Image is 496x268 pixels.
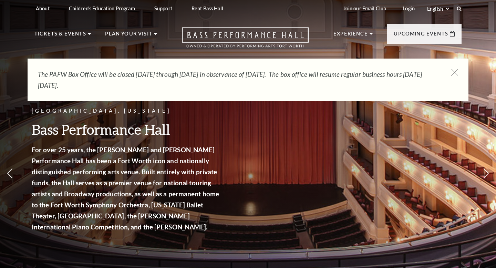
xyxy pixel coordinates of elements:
select: Select: [426,6,450,12]
p: Plan Your Visit [105,30,152,42]
em: The PAFW Box Office will be closed [DATE] through [DATE] in observance of [DATE]. The box office ... [38,70,422,89]
p: Upcoming Events [394,30,448,42]
p: [GEOGRAPHIC_DATA], [US_STATE] [32,107,221,115]
h3: Bass Performance Hall [32,121,221,138]
p: Tickets & Events [34,30,86,42]
p: About [36,6,50,11]
p: Support [154,6,172,11]
p: Children's Education Program [69,6,135,11]
p: Rent Bass Hall [192,6,223,11]
p: Experience [333,30,368,42]
strong: For over 25 years, the [PERSON_NAME] and [PERSON_NAME] Performance Hall has been a Fort Worth ico... [32,146,219,231]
